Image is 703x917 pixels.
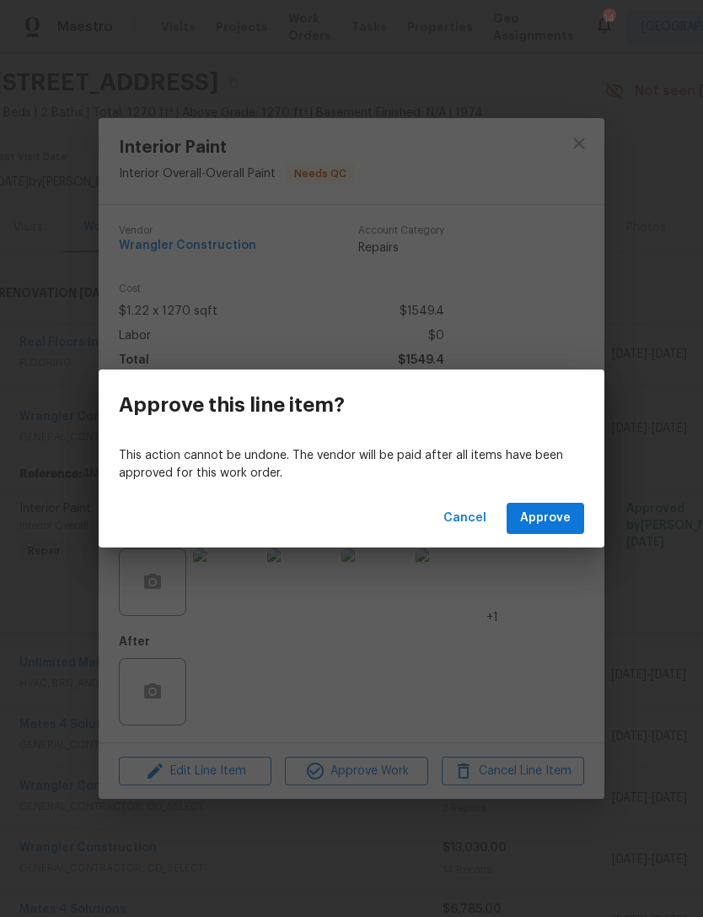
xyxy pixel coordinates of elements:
button: Approve [507,503,584,534]
h3: Approve this line item? [119,393,345,417]
span: Approve [520,508,571,529]
button: Cancel [437,503,493,534]
span: Cancel [443,508,486,529]
p: This action cannot be undone. The vendor will be paid after all items have been approved for this... [119,447,584,483]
